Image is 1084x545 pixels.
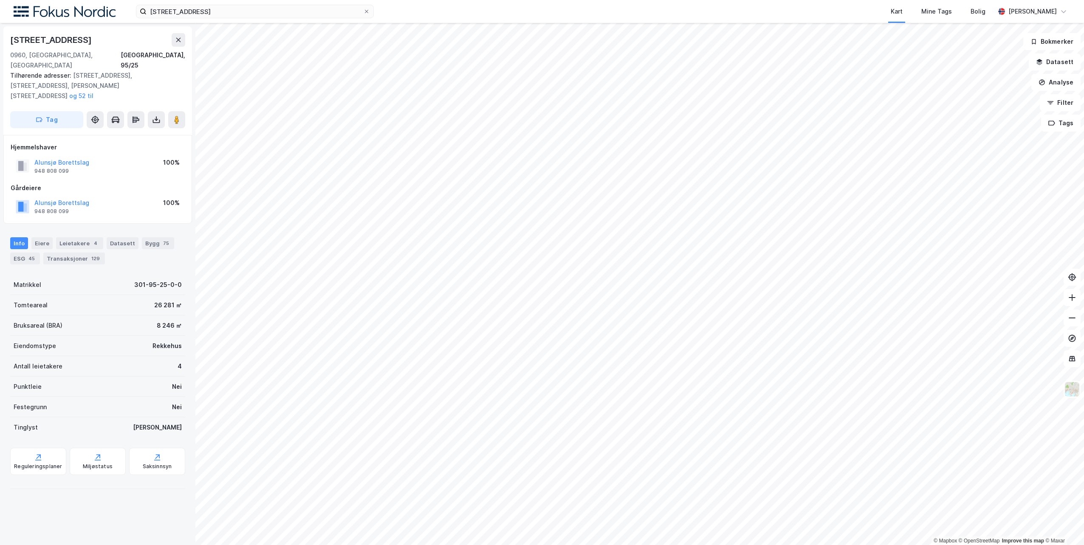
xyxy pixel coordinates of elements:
[83,463,113,470] div: Miljøstatus
[34,168,69,174] div: 948 808 099
[11,183,185,193] div: Gårdeiere
[934,538,957,544] a: Mapbox
[10,70,178,101] div: [STREET_ADDRESS], [STREET_ADDRESS], [PERSON_NAME][STREET_ADDRESS]
[959,538,1000,544] a: OpenStreetMap
[107,237,138,249] div: Datasett
[14,382,42,392] div: Punktleie
[921,6,952,17] div: Mine Tags
[143,463,172,470] div: Saksinnsyn
[43,253,105,264] div: Transaksjoner
[1008,6,1057,17] div: [PERSON_NAME]
[1041,115,1081,132] button: Tags
[172,402,182,412] div: Nei
[1002,538,1044,544] a: Improve this map
[178,361,182,371] div: 4
[10,111,83,128] button: Tag
[1029,53,1081,70] button: Datasett
[10,50,121,70] div: 0960, [GEOGRAPHIC_DATA], [GEOGRAPHIC_DATA]
[11,142,185,152] div: Hjemmelshaver
[91,239,100,247] div: 4
[34,208,69,215] div: 948 808 099
[163,157,180,168] div: 100%
[172,382,182,392] div: Nei
[1064,381,1080,397] img: Z
[142,237,174,249] div: Bygg
[134,280,182,290] div: 301-95-25-0-0
[147,5,363,18] input: Søk på adresse, matrikkel, gårdeiere, leietakere eller personer
[90,254,102,263] div: 129
[1031,74,1081,91] button: Analyse
[161,239,171,247] div: 75
[891,6,903,17] div: Kart
[14,422,38,433] div: Tinglyst
[27,254,37,263] div: 45
[10,237,28,249] div: Info
[14,463,62,470] div: Reguleringsplaner
[14,280,41,290] div: Matrikkel
[14,6,116,17] img: fokus-nordic-logo.8a93422641609758e4ac.png
[10,72,73,79] span: Tilhørende adresser:
[14,341,56,351] div: Eiendomstype
[1040,94,1081,111] button: Filter
[1042,504,1084,545] iframe: Chat Widget
[10,253,40,264] div: ESG
[152,341,182,351] div: Rekkehus
[10,33,93,47] div: [STREET_ADDRESS]
[1042,504,1084,545] div: Kontrollprogram for chat
[14,320,62,331] div: Bruksareal (BRA)
[133,422,182,433] div: [PERSON_NAME]
[56,237,103,249] div: Leietakere
[1023,33,1081,50] button: Bokmerker
[157,320,182,331] div: 8 246 ㎡
[14,402,47,412] div: Festegrunn
[14,361,62,371] div: Antall leietakere
[31,237,53,249] div: Eiere
[971,6,985,17] div: Bolig
[14,300,48,310] div: Tomteareal
[154,300,182,310] div: 26 281 ㎡
[121,50,185,70] div: [GEOGRAPHIC_DATA], 95/25
[163,198,180,208] div: 100%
